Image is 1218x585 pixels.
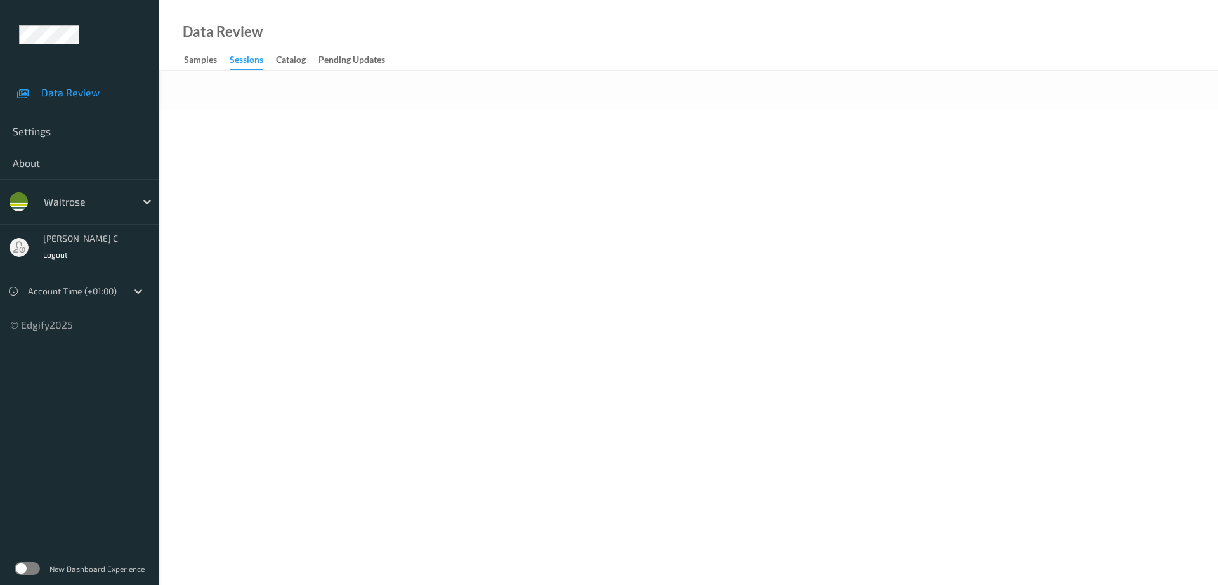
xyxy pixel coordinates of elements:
a: Samples [184,51,230,69]
div: Catalog [276,53,306,69]
a: Pending Updates [318,51,398,69]
div: Samples [184,53,217,69]
a: Catalog [276,51,318,69]
a: Sessions [230,51,276,70]
div: Pending Updates [318,53,385,69]
div: Sessions [230,53,263,70]
div: Data Review [183,25,263,38]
